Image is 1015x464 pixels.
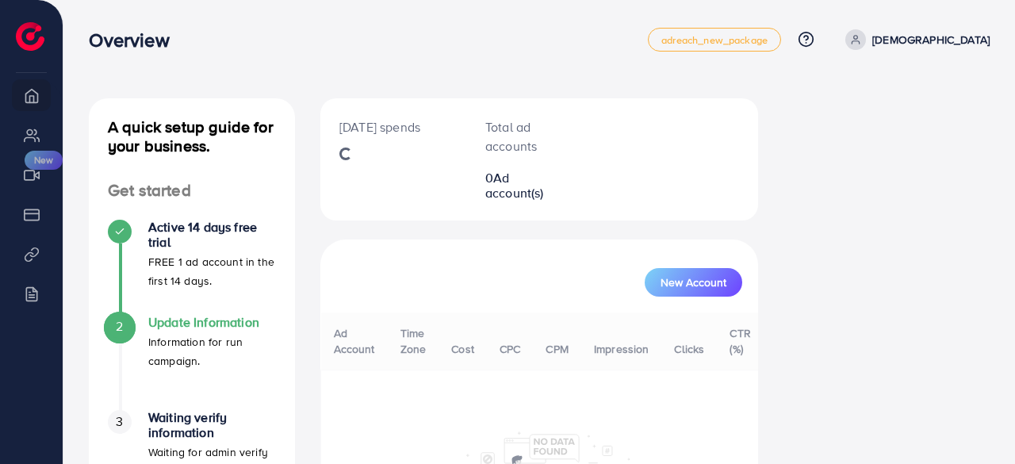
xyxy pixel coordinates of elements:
[89,117,295,155] h4: A quick setup guide for your business.
[148,252,276,290] p: FREE 1 ad account in the first 14 days.
[16,22,44,51] img: logo
[485,171,557,201] h2: 0
[148,332,276,370] p: Information for run campaign.
[339,117,447,136] p: [DATE] spends
[148,220,276,250] h4: Active 14 days free trial
[648,28,781,52] a: adreach_new_package
[839,29,990,50] a: [DEMOGRAPHIC_DATA]
[89,29,182,52] h3: Overview
[148,315,276,330] h4: Update Information
[485,117,557,155] p: Total ad accounts
[89,315,295,410] li: Update Information
[645,268,742,297] button: New Account
[89,220,295,315] li: Active 14 days free trial
[116,412,123,431] span: 3
[872,30,990,49] p: [DEMOGRAPHIC_DATA]
[116,317,123,336] span: 2
[661,277,726,288] span: New Account
[485,169,544,201] span: Ad account(s)
[89,181,295,201] h4: Get started
[661,35,768,45] span: adreach_new_package
[148,410,276,440] h4: Waiting verify information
